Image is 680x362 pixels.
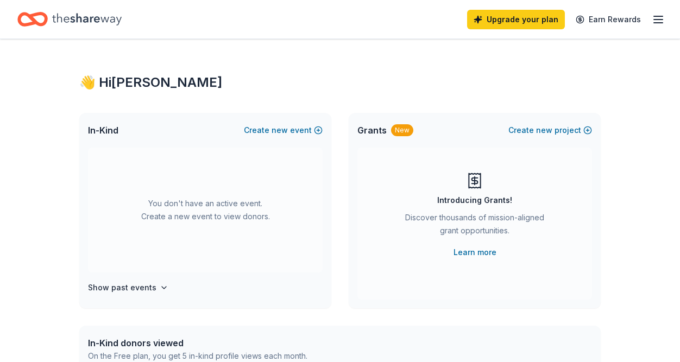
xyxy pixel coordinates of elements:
a: Earn Rewards [569,10,647,29]
span: In-Kind [88,124,118,137]
div: You don't have an active event. Create a new event to view donors. [88,148,323,272]
div: In-Kind donors viewed [88,336,307,350]
div: 👋 Hi [PERSON_NAME] [79,74,601,91]
div: Discover thousands of mission-aligned grant opportunities. [401,211,549,242]
a: Upgrade your plan [467,10,565,29]
span: new [272,124,288,137]
button: Show past events [88,281,168,294]
span: Grants [357,124,387,137]
button: Createnewproject [508,124,592,137]
h4: Show past events [88,281,156,294]
a: Home [17,7,122,32]
div: Introducing Grants! [437,194,512,207]
a: Learn more [454,246,496,259]
span: new [536,124,552,137]
button: Createnewevent [244,124,323,137]
div: New [391,124,413,136]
